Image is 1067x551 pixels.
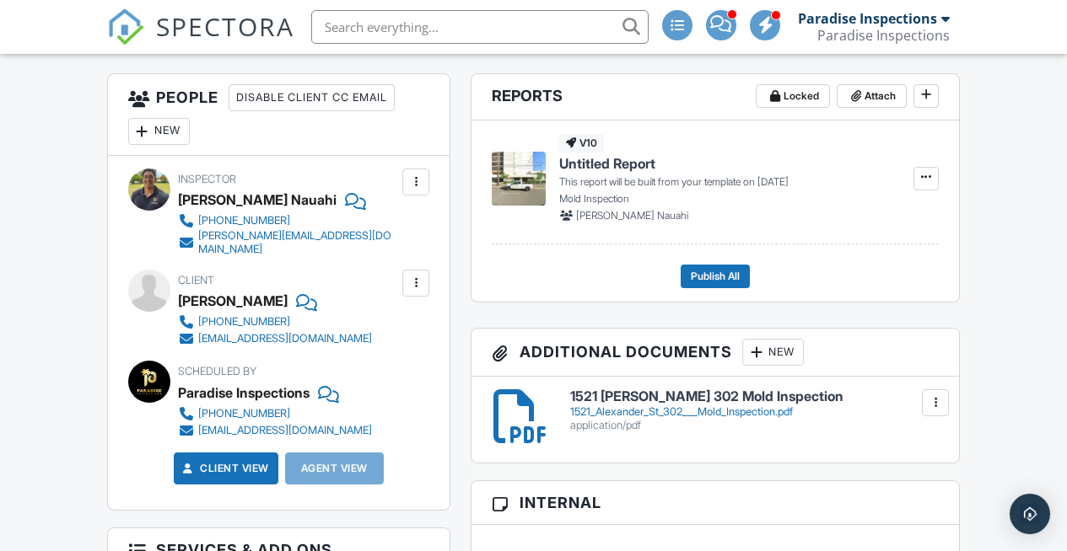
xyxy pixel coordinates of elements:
div: 1521_Alexander_St_302___Mold_Inspection.pdf [570,405,940,419]
span: Inspector [178,173,236,185]
a: [PHONE_NUMBER] [178,212,399,229]
a: [PHONE_NUMBER] [178,313,372,330]
input: Search everything... [311,10,649,44]
div: New [128,118,190,145]
a: Client View [180,460,269,477]
a: SPECTORA [107,23,294,58]
div: [PHONE_NUMBER] [198,214,290,227]
div: Paradise Inspections [817,27,950,44]
span: Scheduled By [178,365,256,377]
div: Open Intercom Messenger [1010,494,1050,534]
a: [PERSON_NAME][EMAIL_ADDRESS][DOMAIN_NAME] [178,229,399,256]
span: SPECTORA [156,8,294,44]
div: [PERSON_NAME] Nauahi [178,187,337,212]
div: [EMAIL_ADDRESS][DOMAIN_NAME] [198,424,372,437]
img: The Best Home Inspection Software - Spectora [107,8,144,45]
div: Disable Client CC Email [229,84,395,111]
h3: People [108,74,450,156]
div: [PHONE_NUMBER] [198,315,290,329]
div: [PERSON_NAME][EMAIL_ADDRESS][DOMAIN_NAME] [198,229,399,256]
h6: 1521 [PERSON_NAME] 302 Mold Inspection [570,389,940,404]
a: [EMAIL_ADDRESS][DOMAIN_NAME] [178,330,372,347]
a: [PHONE_NUMBER] [178,405,372,422]
div: Paradise Inspections [178,380,310,405]
span: Client [178,274,214,286]
a: [EMAIL_ADDRESS][DOMAIN_NAME] [178,422,372,439]
div: Paradise Inspections [798,10,937,27]
div: New [742,339,804,366]
div: [PHONE_NUMBER] [198,407,290,420]
div: [EMAIL_ADDRESS][DOMAIN_NAME] [198,332,372,345]
div: [PERSON_NAME] [178,288,288,313]
h3: Additional Documents [472,329,959,377]
a: 1521 [PERSON_NAME] 302 Mold Inspection 1521_Alexander_St_302___Mold_Inspection.pdf application/pdf [570,389,940,432]
div: application/pdf [570,419,940,432]
h3: Internal [472,481,959,525]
